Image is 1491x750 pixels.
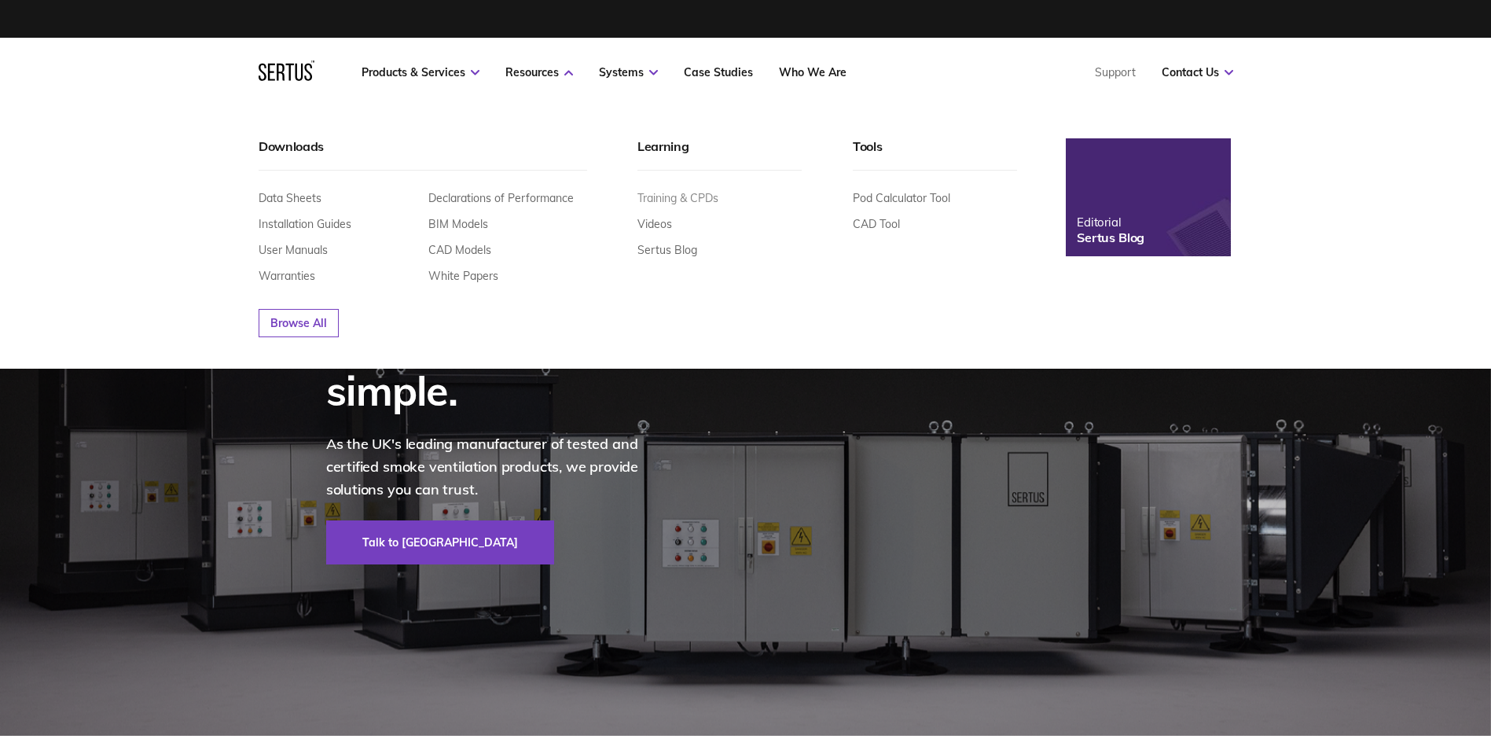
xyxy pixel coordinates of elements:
[428,269,498,283] a: White Papers
[259,217,351,231] a: Installation Guides
[326,278,672,414] div: Smoke ventilation, made simple.
[637,243,697,257] a: Sertus Blog
[326,433,672,501] p: As the UK's leading manufacturer of tested and certified smoke ventilation products, we provide s...
[1066,138,1231,256] a: EditorialSertus Blog
[853,217,900,231] a: CAD Tool
[428,191,574,205] a: Declarations of Performance
[637,217,672,231] a: Videos
[637,191,718,205] a: Training & CPDs
[428,243,491,257] a: CAD Models
[259,243,328,257] a: User Manuals
[853,191,950,205] a: Pod Calculator Tool
[259,309,339,337] a: Browse All
[1077,215,1144,230] div: Editorial
[684,65,753,79] a: Case Studies
[505,65,573,79] a: Resources
[779,65,846,79] a: Who We Are
[1162,65,1233,79] a: Contact Us
[637,138,802,171] div: Learning
[428,217,488,231] a: BIM Models
[1095,65,1136,79] a: Support
[259,138,587,171] div: Downloads
[259,269,315,283] a: Warranties
[326,520,554,564] a: Talk to [GEOGRAPHIC_DATA]
[362,65,479,79] a: Products & Services
[259,191,321,205] a: Data Sheets
[1077,230,1144,245] div: Sertus Blog
[599,65,658,79] a: Systems
[853,138,1017,171] div: Tools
